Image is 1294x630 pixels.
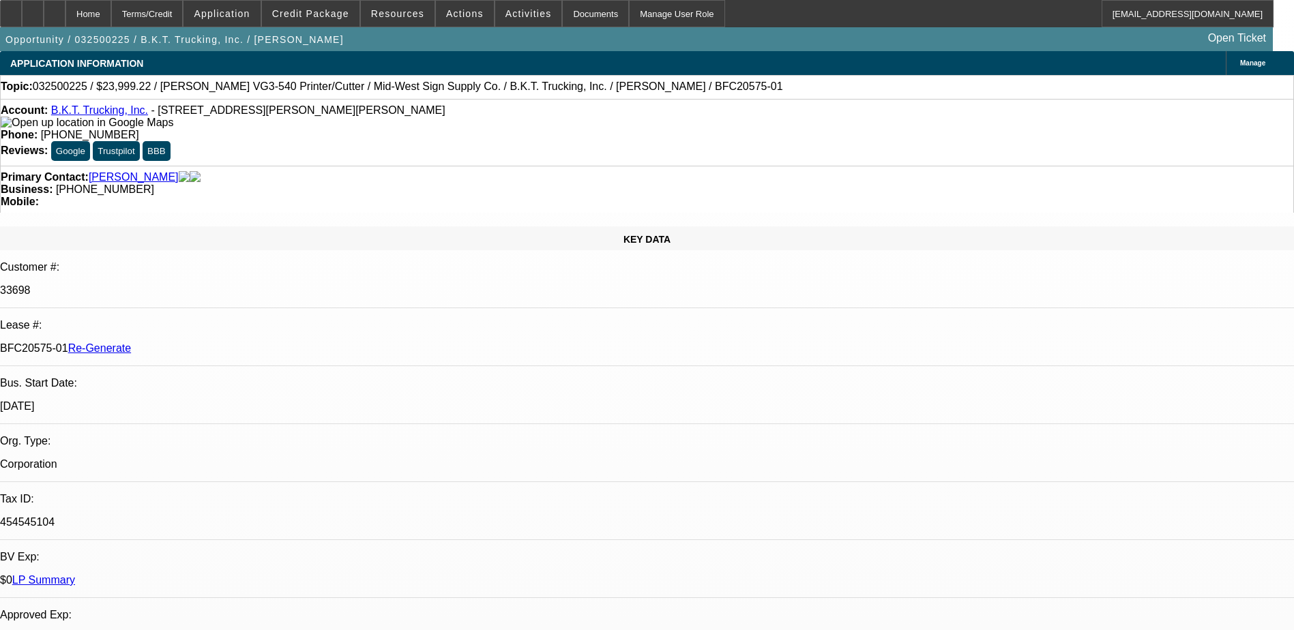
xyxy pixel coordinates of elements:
[51,141,90,161] button: Google
[495,1,562,27] button: Activities
[183,1,260,27] button: Application
[179,171,190,183] img: facebook-icon.png
[1240,59,1265,67] span: Manage
[194,8,250,19] span: Application
[1,117,173,129] img: Open up location in Google Maps
[93,141,139,161] button: Trustpilot
[446,8,484,19] span: Actions
[262,1,359,27] button: Credit Package
[505,8,552,19] span: Activities
[1,145,48,156] strong: Reviews:
[10,58,143,69] span: APPLICATION INFORMATION
[1,104,48,116] strong: Account:
[272,8,349,19] span: Credit Package
[1,183,53,195] strong: Business:
[12,574,75,586] a: LP Summary
[68,342,132,354] a: Re-Generate
[1,117,173,128] a: View Google Maps
[436,1,494,27] button: Actions
[623,234,671,245] span: KEY DATA
[89,171,179,183] a: [PERSON_NAME]
[51,104,148,116] a: B.K.T. Trucking, Inc.
[1,129,38,140] strong: Phone:
[143,141,171,161] button: BBB
[56,183,154,195] span: [PHONE_NUMBER]
[371,8,424,19] span: Resources
[361,1,435,27] button: Resources
[41,129,139,140] span: [PHONE_NUMBER]
[1,171,89,183] strong: Primary Contact:
[190,171,201,183] img: linkedin-icon.png
[1,196,39,207] strong: Mobile:
[1,80,33,93] strong: Topic:
[151,104,445,116] span: - [STREET_ADDRESS][PERSON_NAME][PERSON_NAME]
[5,34,344,45] span: Opportunity / 032500225 / B.K.T. Trucking, Inc. / [PERSON_NAME]
[33,80,783,93] span: 032500225 / $23,999.22 / [PERSON_NAME] VG3-540 Printer/Cutter / Mid-West Sign Supply Co. / B.K.T....
[1203,27,1271,50] a: Open Ticket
